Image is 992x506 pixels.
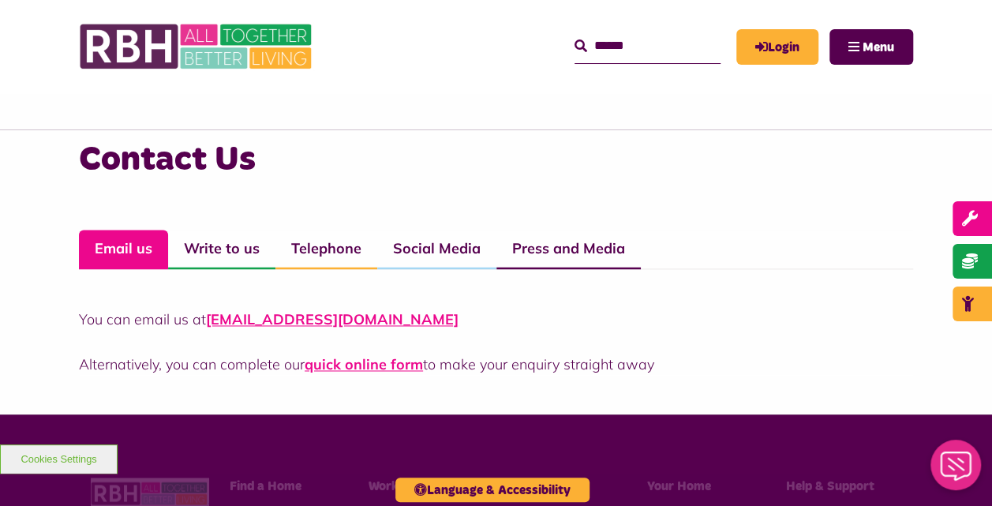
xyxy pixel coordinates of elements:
[168,230,275,269] a: Write to us
[829,29,913,65] button: Navigation
[305,355,423,373] a: quick online form
[575,29,721,63] input: Search
[79,230,168,269] a: Email us
[79,137,913,182] h3: Contact Us
[395,478,590,502] button: Language & Accessibility
[921,435,992,506] iframe: Netcall Web Assistant for live chat
[206,310,459,328] a: [EMAIL_ADDRESS][DOMAIN_NAME]
[377,230,496,269] a: Social Media
[79,16,316,77] img: RBH
[79,309,913,330] p: You can email us at
[496,230,641,269] a: Press and Media
[736,29,818,65] a: MyRBH
[79,354,913,375] p: Alternatively, you can complete our to make your enquiry straight away
[863,41,894,54] span: Menu
[275,230,377,269] a: Telephone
